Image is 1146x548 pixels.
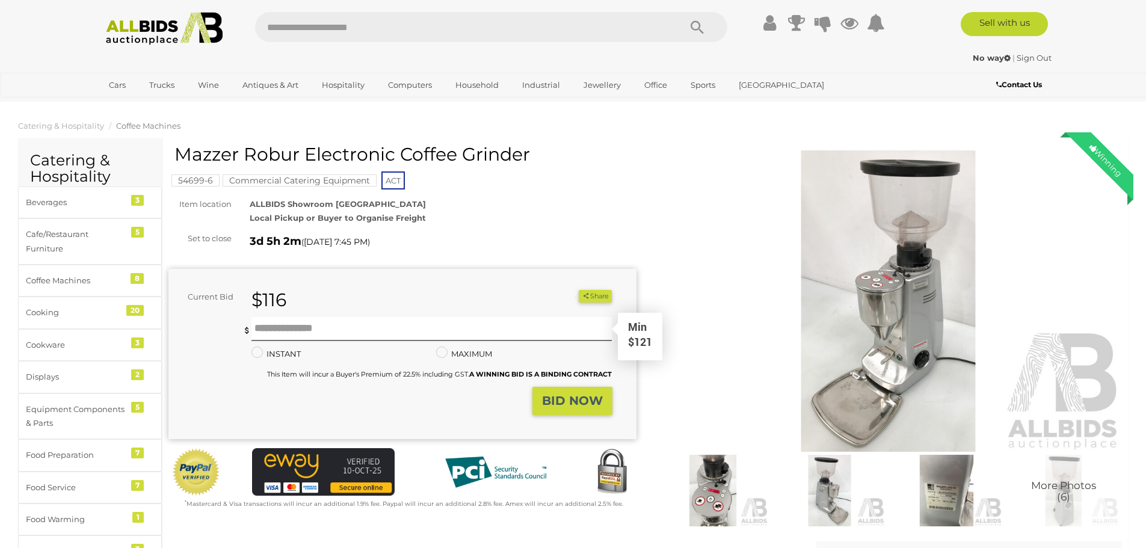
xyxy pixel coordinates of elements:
button: BID NOW [532,387,612,415]
a: Cookware 3 [18,329,162,361]
div: 5 [131,227,144,238]
div: Winning [1078,132,1133,188]
a: Jewellery [576,75,629,95]
div: 2 [131,369,144,380]
div: 1 [132,512,144,523]
div: Item location [159,197,241,211]
img: Secured by Rapid SSL [588,448,636,496]
a: No way [973,53,1012,63]
a: Coffee Machines [116,121,180,131]
a: Trucks [141,75,182,95]
a: 54699-6 [171,176,220,185]
div: 3 [131,337,144,348]
mark: 54699-6 [171,174,220,186]
a: Contact Us [996,78,1045,91]
a: Sell with us [961,12,1048,36]
img: eWAY Payment Gateway [252,448,395,496]
a: More Photos(6) [1008,455,1119,526]
b: Contact Us [996,80,1042,89]
strong: No way [973,53,1011,63]
img: Official PayPal Seal [171,448,221,496]
img: Mazzer Robur Electronic Coffee Grinder [655,150,1123,452]
h1: Mazzer Robur Electronic Coffee Grinder [174,144,633,164]
a: Equipment Components & Parts 5 [18,393,162,440]
a: Beverages 3 [18,186,162,218]
span: | [1012,53,1015,63]
a: Household [448,75,507,95]
a: [GEOGRAPHIC_DATA] [731,75,832,95]
a: Food Service 7 [18,472,162,503]
a: Cooking 20 [18,297,162,328]
a: Computers [380,75,440,95]
div: Coffee Machines [26,274,125,288]
a: Displays 2 [18,361,162,393]
div: 7 [131,480,144,491]
img: PCI DSS compliant [436,448,556,496]
div: Food Warming [26,513,125,526]
img: Allbids.com.au [99,12,230,45]
div: Current Bid [168,290,242,304]
div: Set to close [159,232,241,245]
small: This Item will incur a Buyer's Premium of 22.5% including GST. [267,370,612,378]
div: Cooking [26,306,125,319]
img: Mazzer Robur Electronic Coffee Grinder [658,455,768,526]
div: Cookware [26,338,125,352]
a: Sports [683,75,723,95]
a: Catering & Hospitality [18,121,104,131]
strong: $116 [251,289,286,311]
div: 7 [131,448,144,458]
strong: BID NOW [542,393,603,408]
a: Sign Out [1017,53,1052,63]
a: Commercial Catering Equipment [223,176,377,185]
div: Food Service [26,481,125,494]
label: MAXIMUM [436,347,492,361]
small: Mastercard & Visa transactions will incur an additional 1.9% fee. Paypal will incur an additional... [185,500,623,508]
div: 5 [131,402,144,413]
b: A WINNING BID IS A BINDING CONTRACT [469,370,612,378]
div: 3 [131,195,144,206]
a: Cars [101,75,134,95]
div: Cafe/Restaurant Furniture [26,227,125,256]
div: 20 [126,305,144,316]
label: INSTANT [251,347,301,361]
strong: ALLBIDS Showroom [GEOGRAPHIC_DATA] [250,199,426,209]
a: Food Preparation 7 [18,439,162,471]
strong: Local Pickup or Buyer to Organise Freight [250,213,426,223]
img: Mazzer Robur Electronic Coffee Grinder [774,455,885,526]
a: Wine [190,75,227,95]
a: Coffee Machines 8 [18,265,162,297]
li: Watch this item [565,291,577,303]
div: 8 [131,273,144,284]
span: ACT [381,171,405,189]
div: Displays [26,370,125,384]
div: Equipment Components & Parts [26,402,125,431]
div: Beverages [26,195,125,209]
div: Food Preparation [26,448,125,462]
h2: Catering & Hospitality [30,152,150,185]
img: Mazzer Robur Electronic Coffee Grinder [1008,455,1119,526]
a: Industrial [514,75,568,95]
span: ( ) [301,237,370,247]
span: More Photos (6) [1031,481,1096,503]
a: Antiques & Art [235,75,306,95]
a: Cafe/Restaurant Furniture 5 [18,218,162,265]
button: Share [579,290,612,303]
span: [DATE] 7:45 PM [304,236,368,247]
a: Food Warming 1 [18,503,162,535]
strong: 3d 5h 2m [250,235,301,248]
div: Min $121 [619,319,661,359]
mark: Commercial Catering Equipment [223,174,377,186]
button: Search [667,12,727,42]
img: Mazzer Robur Electronic Coffee Grinder [891,455,1002,526]
a: Hospitality [314,75,372,95]
a: Office [636,75,675,95]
